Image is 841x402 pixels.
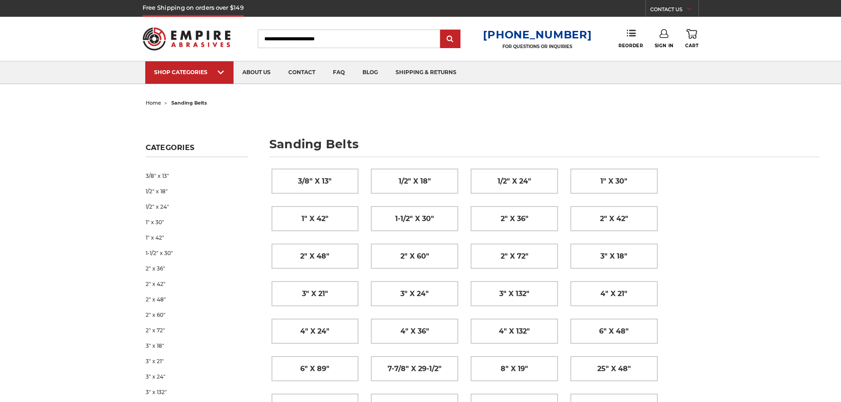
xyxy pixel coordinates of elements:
a: 2" x 42" [571,207,657,231]
span: 1/2" x 24" [498,174,531,189]
span: 3" x 18" [600,249,627,264]
a: blog [354,61,387,84]
span: 1-1/2" x 30" [395,211,434,226]
a: 8" x 19" [471,357,558,381]
span: Reorder [618,43,643,49]
span: 4" x 24" [300,324,329,339]
span: 6" x 48" [599,324,629,339]
a: 2" x 48" [272,244,358,268]
a: 2" x 60" [371,244,458,268]
span: 4" x 36" [400,324,429,339]
a: 4" x 21" [571,282,657,306]
a: home [146,100,161,106]
span: 2" x 48" [300,249,329,264]
a: 2" x 72" [146,323,248,338]
a: 3" x 24" [371,282,458,306]
a: 3" x 132" [471,282,558,306]
span: 3" x 21" [302,286,328,301]
a: contact [279,61,324,84]
a: 2" x 36" [471,207,558,231]
a: 3" x 18" [571,244,657,268]
a: 3" x 21" [146,353,248,369]
a: 4" x 132" [471,319,558,343]
a: 2" x 60" [146,307,248,323]
span: 2" x 36" [501,211,528,226]
a: 7-7/8" x 29-1/2" [371,357,458,381]
span: 8" x 19" [501,361,528,376]
span: 2" x 60" [400,249,429,264]
span: 25" x 48" [597,361,631,376]
span: 1/2" x 18" [399,174,431,189]
a: 1/2" x 18" [371,169,458,193]
a: 1" x 42" [272,207,358,231]
a: 4" x 36" [371,319,458,343]
span: Sign In [655,43,674,49]
a: 4" x 24" [272,319,358,343]
a: 6" x 48" [571,319,657,343]
a: 3/8" x 13" [272,169,358,193]
a: 2" x 48" [146,292,248,307]
a: 25" x 48" [571,357,657,381]
span: 6" x 89" [300,361,329,376]
a: 3" x 24" [146,369,248,384]
span: 2" x 42" [600,211,628,226]
div: SHOP CATEGORIES [154,69,225,75]
span: 2" x 72" [501,249,528,264]
a: about us [234,61,279,84]
span: 1" x 42" [302,211,328,226]
h5: Categories [146,143,248,157]
span: Cart [685,43,698,49]
p: FOR QUESTIONS OR INQUIRIES [483,44,592,49]
h1: sanding belts [269,138,819,157]
span: 7-7/8" x 29-1/2" [388,361,441,376]
a: 1" x 42" [146,230,248,245]
a: 3/8" x 13" [146,168,248,184]
span: 1" x 30" [600,174,627,189]
a: 1" x 30" [571,169,657,193]
a: 3" x 21" [272,282,358,306]
a: CONTACT US [650,4,698,17]
a: shipping & returns [387,61,465,84]
a: 3" x 18" [146,338,248,353]
a: 1/2" x 24" [471,169,558,193]
a: [PHONE_NUMBER] [483,28,592,41]
a: 3" x 132" [146,384,248,400]
a: 2" x 36" [146,261,248,276]
span: 4" x 21" [600,286,627,301]
a: 6" x 89" [272,357,358,381]
img: Empire Abrasives [143,22,231,56]
a: 1" x 30" [146,214,248,230]
span: sanding belts [171,100,207,106]
span: 3" x 132" [499,286,529,301]
a: 1-1/2" x 30" [146,245,248,261]
a: 2" x 72" [471,244,558,268]
a: 1/2" x 24" [146,199,248,214]
a: 1/2" x 18" [146,184,248,199]
a: Reorder [618,29,643,48]
a: 2" x 42" [146,276,248,292]
span: 3/8" x 13" [298,174,332,189]
span: 3" x 24" [400,286,429,301]
input: Submit [441,30,459,48]
span: 4" x 132" [499,324,530,339]
a: Cart [685,29,698,49]
a: 1-1/2" x 30" [371,207,458,231]
a: faq [324,61,354,84]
